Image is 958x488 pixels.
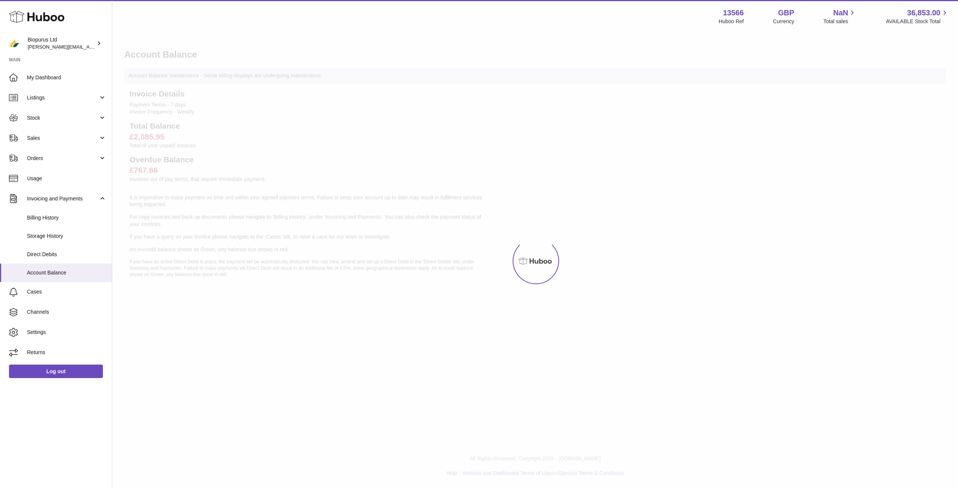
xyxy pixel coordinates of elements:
[27,309,106,316] span: Channels
[27,233,106,240] span: Storage History
[907,8,940,18] span: 36,853.00
[723,8,744,18] strong: 13566
[773,18,794,25] div: Currency
[27,74,106,81] span: My Dashboard
[27,195,98,202] span: Invoicing and Payments
[27,155,98,162] span: Orders
[9,38,20,49] img: peter@biopurus.co.uk
[27,114,98,122] span: Stock
[719,18,744,25] div: Huboo Ref
[27,214,106,221] span: Billing History
[823,8,857,25] a: NaN Total sales
[27,251,106,258] span: Direct Debits
[27,175,106,182] span: Usage
[886,18,949,25] span: AVAILABLE Stock Total
[9,365,103,378] a: Log out
[27,349,106,356] span: Returns
[27,135,98,142] span: Sales
[27,329,106,336] span: Settings
[886,8,949,25] a: 36,853.00 AVAILABLE Stock Total
[823,18,857,25] span: Total sales
[28,44,150,50] span: [PERSON_NAME][EMAIL_ADDRESS][DOMAIN_NAME]
[28,36,95,50] div: Biopurus Ltd
[778,8,794,18] strong: GBP
[833,8,848,18] span: NaN
[27,269,106,276] span: Account Balance
[27,94,98,101] span: Listings
[27,288,106,295] span: Cases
